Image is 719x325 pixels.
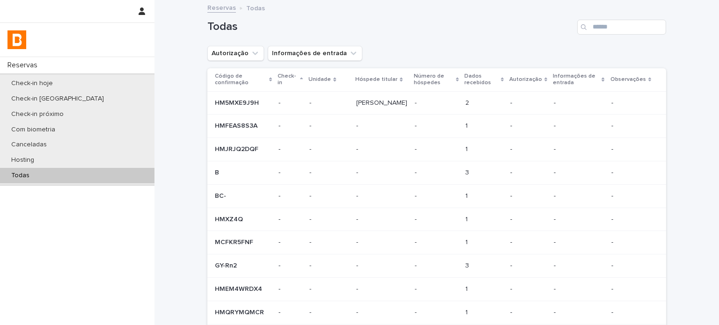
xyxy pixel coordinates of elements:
[554,262,604,270] p: -
[611,262,651,270] p: -
[4,126,63,134] p: Com biometria
[414,71,453,88] p: Número de hóspedes
[611,145,651,153] p: -
[356,97,409,107] p: Felipe Ferreira Pereira
[356,120,360,130] p: -
[356,167,360,177] p: -
[309,307,313,317] p: -
[207,184,666,208] tr: BC-BC- --- -- -- 11 ---
[510,122,546,130] p: -
[207,208,666,231] tr: HMXZ4QHMXZ4Q --- -- -- 11 ---
[207,138,666,161] tr: HMJRJQ2DQFHMJRJQ2DQF --- -- -- 11 ---
[309,120,313,130] p: -
[207,20,573,34] h1: Todas
[465,307,470,317] p: 1
[611,192,651,200] p: -
[510,99,546,107] p: -
[415,144,418,153] p: -
[554,145,604,153] p: -
[356,190,360,200] p: -
[356,283,360,293] p: -
[415,120,418,130] p: -
[465,120,470,130] p: 1
[465,190,470,200] p: 1
[207,277,666,301] tr: HMEM4WRDX4HMEM4WRDX4 --- -- -- 11 ---
[309,283,313,293] p: -
[7,30,26,49] img: zVaNuJHRTjyIjT5M9Xd5
[215,283,264,293] p: HMEM4WRDX4
[356,307,360,317] p: -
[279,238,302,246] p: -
[4,95,111,103] p: Check-in [GEOGRAPHIC_DATA]
[215,71,267,88] p: Código de confirmação
[215,120,259,130] p: HMFEAS8S3A
[510,216,546,224] p: -
[207,231,666,254] tr: MCFKR5FNFMCFKR5FNF --- -- -- 11 ---
[510,262,546,270] p: -
[611,99,651,107] p: -
[611,216,651,224] p: -
[4,110,71,118] p: Check-in próximo
[279,216,302,224] p: -
[278,71,298,88] p: Check-in
[215,260,239,270] p: GY-Rn2
[309,167,313,177] p: -
[215,237,255,246] p: MCFKR5FNF
[415,190,418,200] p: -
[356,237,360,246] p: -
[553,71,599,88] p: Informações de entrada
[465,97,471,107] p: 2
[279,309,302,317] p: -
[415,97,418,107] p: -
[510,238,546,246] p: -
[356,260,360,270] p: -
[215,307,266,317] p: HMQRYMQMCR
[4,79,60,87] p: Check-in hoje
[611,238,651,246] p: -
[554,238,604,246] p: -
[207,161,666,184] tr: BB --- -- -- 33 ---
[207,2,236,13] a: Reservas
[279,285,302,293] p: -
[309,190,313,200] p: -
[415,214,418,224] p: -
[510,169,546,177] p: -
[465,260,471,270] p: 3
[611,309,651,317] p: -
[464,71,499,88] p: Dados recebidos
[279,145,302,153] p: -
[215,97,261,107] p: HM5MXE9J9H
[611,169,651,177] p: -
[554,192,604,200] p: -
[554,285,604,293] p: -
[577,20,666,35] div: Search
[465,283,470,293] p: 1
[309,260,313,270] p: -
[4,156,42,164] p: Hosting
[610,74,646,85] p: Observações
[415,283,418,293] p: -
[554,216,604,224] p: -
[415,237,418,246] p: -
[215,190,228,200] p: BC-
[279,192,302,200] p: -
[510,192,546,200] p: -
[308,74,331,85] p: Unidade
[465,237,470,246] p: 1
[279,169,302,177] p: -
[215,214,245,224] p: HMXZ4Q
[207,91,666,115] tr: HM5MXE9J9HHM5MXE9J9H --- [PERSON_NAME][PERSON_NAME] -- 22 ---
[415,167,418,177] p: -
[356,144,360,153] p: -
[207,115,666,138] tr: HMFEAS8S3AHMFEAS8S3A --- -- -- 11 ---
[309,214,313,224] p: -
[510,285,546,293] p: -
[611,285,651,293] p: -
[356,214,360,224] p: -
[309,144,313,153] p: -
[415,260,418,270] p: -
[4,61,45,70] p: Reservas
[554,169,604,177] p: -
[554,309,604,317] p: -
[510,309,546,317] p: -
